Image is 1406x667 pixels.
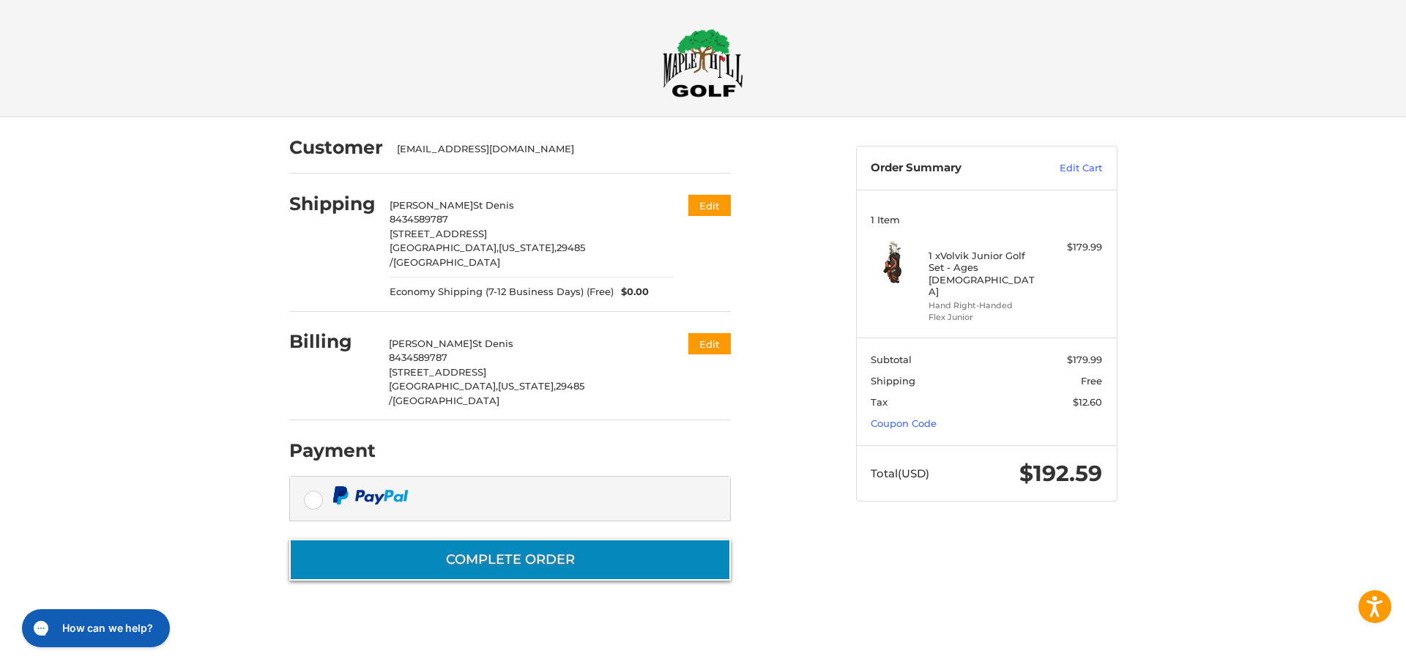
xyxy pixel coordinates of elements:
[289,439,376,462] h2: Payment
[393,395,499,406] span: [GEOGRAPHIC_DATA]
[472,338,513,349] span: St Denis
[289,539,731,581] button: Complete order
[390,213,448,225] span: 8434589787
[871,161,1028,176] h3: Order Summary
[15,604,174,652] iframe: Gorgias live chat messenger
[332,486,409,504] img: PayPal icon
[871,466,929,480] span: Total (USD)
[871,375,915,387] span: Shipping
[289,330,375,353] h2: Billing
[390,228,487,239] span: [STREET_ADDRESS]
[389,380,498,392] span: [GEOGRAPHIC_DATA],
[397,142,716,157] div: [EMAIL_ADDRESS][DOMAIN_NAME]
[688,195,731,216] button: Edit
[389,351,447,363] span: 8434589787
[663,29,743,97] img: Maple Hill Golf
[1019,460,1102,487] span: $192.59
[389,380,584,406] span: 29485 /
[929,250,1041,297] h4: 1 x Volvik Junior Golf Set - Ages [DEMOGRAPHIC_DATA]
[688,333,731,354] button: Edit
[390,242,499,253] span: [GEOGRAPHIC_DATA],
[1044,240,1102,255] div: $179.99
[871,417,937,429] a: Coupon Code
[1073,396,1102,408] span: $12.60
[389,366,486,378] span: [STREET_ADDRESS]
[871,214,1102,226] h3: 1 Item
[390,199,473,211] span: [PERSON_NAME]
[929,311,1041,324] li: Flex Junior
[1028,161,1102,176] a: Edit Cart
[929,299,1041,312] li: Hand Right-Handed
[498,380,556,392] span: [US_STATE],
[1081,375,1102,387] span: Free
[390,242,585,268] span: 29485 /
[289,136,383,159] h2: Customer
[871,396,888,408] span: Tax
[499,242,557,253] span: [US_STATE],
[390,285,614,299] span: Economy Shipping (7-12 Business Days) (Free)
[871,354,912,365] span: Subtotal
[1067,354,1102,365] span: $179.99
[614,285,649,299] span: $0.00
[289,193,376,215] h2: Shipping
[393,256,500,268] span: [GEOGRAPHIC_DATA]
[389,338,472,349] span: [PERSON_NAME]
[473,199,514,211] span: St Denis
